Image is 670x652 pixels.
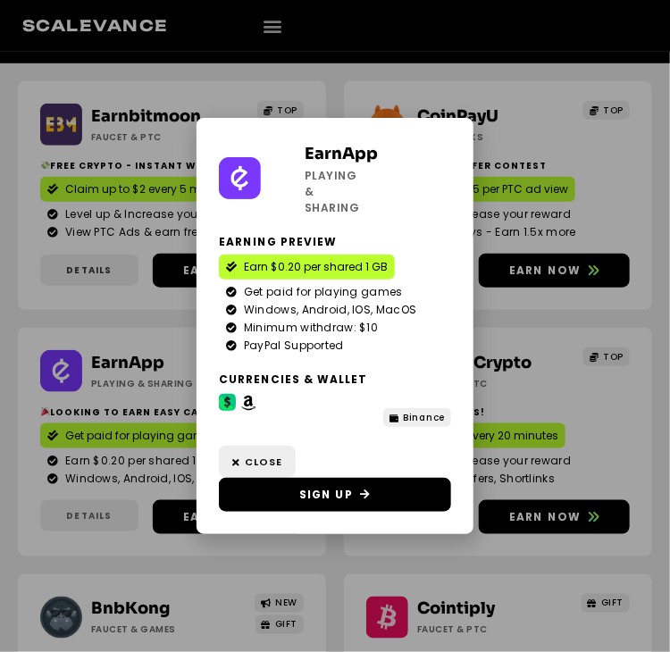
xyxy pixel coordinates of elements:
a: Earn $0.20 per shared 1 GB [219,255,395,280]
a: EarnApp [305,144,378,163]
a: Binance [383,408,451,427]
a: Close [219,446,296,479]
span: Minimum withdraw: $10 [239,320,378,336]
span: Sign Up [299,487,353,503]
h2: Currencies & Wallet [219,372,451,388]
span: PayPal Supported [239,338,344,354]
span: Get paid for playing games [239,284,403,300]
a: Sign Up [219,478,451,512]
span: Binance [404,411,446,424]
span: Windows, Android, IOS, MacOS [239,302,416,318]
span: Close [245,455,282,470]
h2: Earning preview [219,234,451,250]
h2: Playing & Sharing [305,168,335,216]
span: Earn $0.20 per shared 1 GB [244,259,388,275]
